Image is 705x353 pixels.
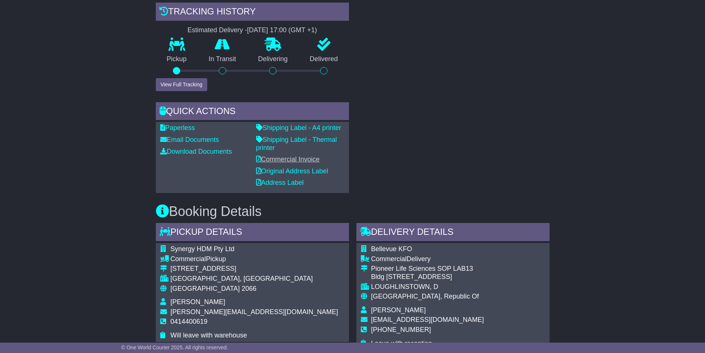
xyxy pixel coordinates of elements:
[371,283,484,291] div: LOUGHLINSTOWN, D
[371,265,484,273] div: Pioneer Life Sciences SOP LAB13
[171,275,338,283] div: [GEOGRAPHIC_DATA], [GEOGRAPHIC_DATA]
[160,148,232,155] a: Download Documents
[171,265,338,273] div: [STREET_ADDRESS]
[256,167,328,175] a: Original Address Label
[171,332,247,339] span: Will leave with warehouse
[156,223,349,243] div: Pickup Details
[171,318,208,325] span: 0414400619
[156,78,207,91] button: View Full Tracking
[371,326,431,333] span: [PHONE_NUMBER]
[171,245,235,253] span: Synergy HDM Pty Ltd
[171,255,338,263] div: Pickup
[256,124,341,131] a: Shipping Label - A4 printer
[171,285,240,292] span: [GEOGRAPHIC_DATA]
[242,285,256,292] span: 2066
[371,255,407,263] span: Commercial
[121,344,228,350] span: © One World Courier 2025. All rights reserved.
[198,55,247,63] p: In Transit
[156,55,198,63] p: Pickup
[160,124,195,131] a: Paperless
[156,102,349,122] div: Quick Actions
[156,3,349,23] div: Tracking history
[356,223,550,243] div: Delivery Details
[160,136,219,143] a: Email Documents
[256,179,304,186] a: Address Label
[371,255,484,263] div: Delivery
[256,136,337,151] a: Shipping Label - Thermal printer
[247,26,317,34] div: [DATE] 17:00 (GMT +1)
[247,55,299,63] p: Delivering
[299,55,349,63] p: Delivered
[171,308,338,316] span: [PERSON_NAME][EMAIL_ADDRESS][DOMAIN_NAME]
[371,306,426,314] span: [PERSON_NAME]
[371,245,412,253] span: Bellevue KFO
[256,156,320,163] a: Commercial Invoice
[371,340,432,347] span: Leave with reception
[371,273,484,281] div: Bldg [STREET_ADDRESS]
[171,298,225,306] span: [PERSON_NAME]
[371,316,484,323] span: [EMAIL_ADDRESS][DOMAIN_NAME]
[156,26,349,34] div: Estimated Delivery -
[171,255,206,263] span: Commercial
[371,293,479,300] span: [GEOGRAPHIC_DATA], Republic Of
[156,204,550,219] h3: Booking Details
